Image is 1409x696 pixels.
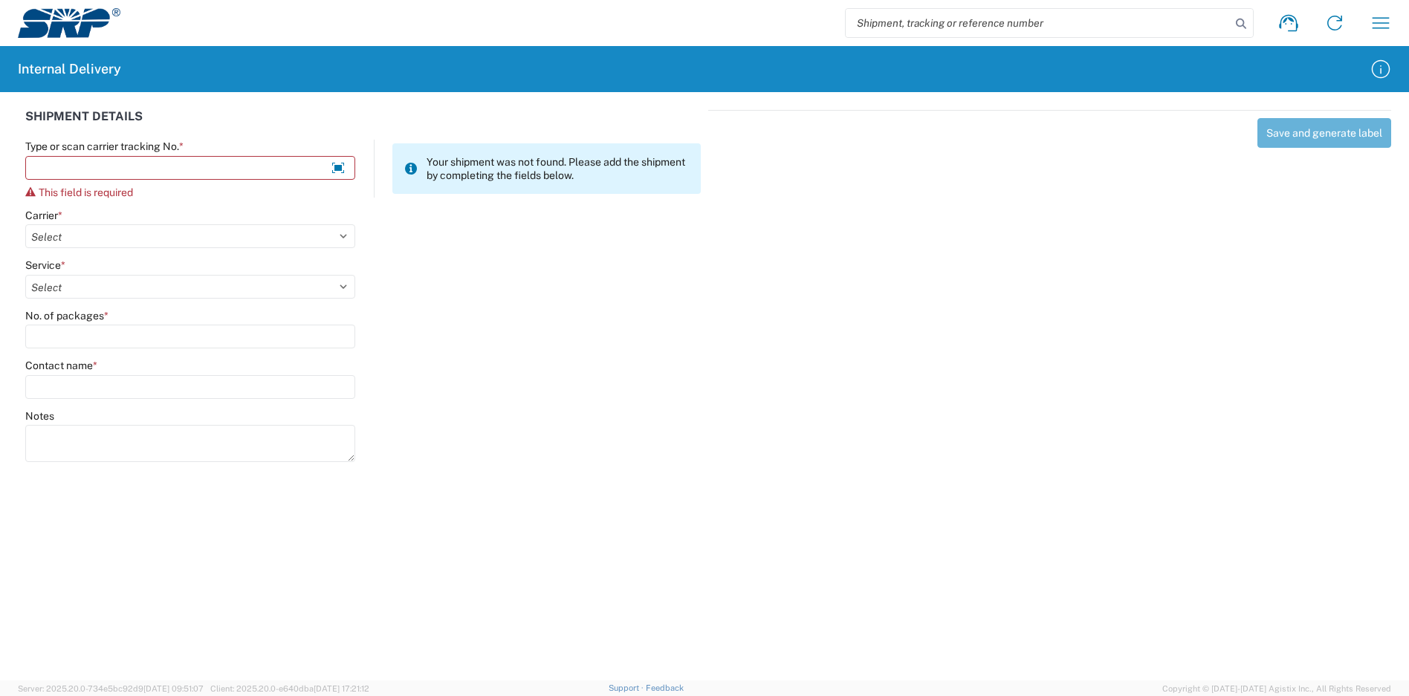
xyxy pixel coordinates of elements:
[846,9,1231,37] input: Shipment, tracking or reference number
[25,110,701,140] div: SHIPMENT DETAILS
[18,60,121,78] h2: Internal Delivery
[427,155,689,182] span: Your shipment was not found. Please add the shipment by completing the fields below.
[25,140,184,153] label: Type or scan carrier tracking No.
[18,8,120,38] img: srp
[39,186,133,198] span: This field is required
[210,684,369,693] span: Client: 2025.20.0-e640dba
[1162,682,1391,695] span: Copyright © [DATE]-[DATE] Agistix Inc., All Rights Reserved
[609,683,646,692] a: Support
[25,309,108,322] label: No. of packages
[25,409,54,423] label: Notes
[143,684,204,693] span: [DATE] 09:51:07
[314,684,369,693] span: [DATE] 17:21:12
[25,258,65,272] label: Service
[646,683,684,692] a: Feedback
[25,359,97,372] label: Contact name
[25,209,62,222] label: Carrier
[18,684,204,693] span: Server: 2025.20.0-734e5bc92d9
